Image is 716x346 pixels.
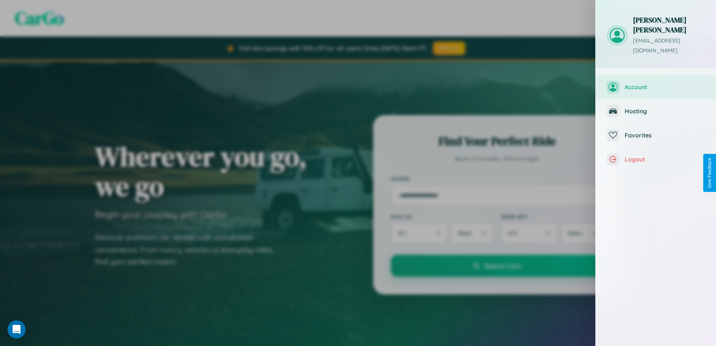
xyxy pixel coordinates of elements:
span: Hosting [625,107,705,115]
button: Favorites [596,123,716,147]
span: Account [625,83,705,91]
button: Hosting [596,99,716,123]
span: Logout [625,155,705,163]
button: Logout [596,147,716,171]
div: Give Feedback [707,158,712,188]
h3: [PERSON_NAME] [PERSON_NAME] [633,15,705,35]
p: [EMAIL_ADDRESS][DOMAIN_NAME] [633,36,705,56]
button: Account [596,75,716,99]
span: Favorites [625,131,705,139]
div: Open Intercom Messenger [8,320,26,338]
